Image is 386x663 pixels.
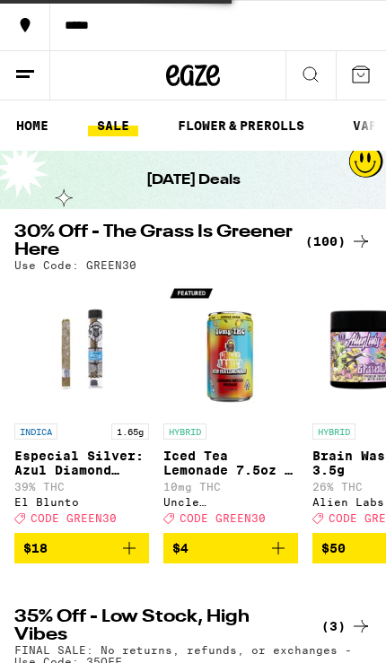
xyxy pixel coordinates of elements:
a: Open page for Especial Silver: Azul Diamond Infused Blunt - 1.65g from El Blunto [14,280,149,533]
a: (3) [321,615,372,637]
button: Add to bag [163,533,298,563]
p: Especial Silver: Azul Diamond Infused Blunt - 1.65g [14,449,149,477]
div: El Blunto [14,496,149,508]
span: CODE GREEN30 [180,512,266,524]
div: Uncle [PERSON_NAME]'s [163,496,298,508]
span: Hi. Need any help? [13,13,148,31]
p: 10mg THC [163,481,298,493]
a: (100) [305,231,372,252]
p: HYBRID [163,423,206,440]
span: $4 [172,541,189,555]
a: Open page for Iced Tea Lemonade 7.5oz - 10mg from Uncle Arnie's [163,280,298,533]
span: $18 [23,541,48,555]
a: HOME [7,115,57,136]
p: Iced Tea Lemonade 7.5oz - 10mg [163,449,298,477]
img: Uncle Arnie's - Iced Tea Lemonade 7.5oz - 10mg [163,280,298,414]
span: CODE GREEN30 [31,512,117,524]
button: Add to bag [14,533,149,563]
a: FLOWER & PREROLLS [169,115,313,136]
p: Use Code: GREEN30 [14,259,136,271]
h2: 30% Off - The Grass Is Greener Here [14,223,296,259]
p: HYBRID [312,423,355,440]
a: SALE [88,115,138,136]
p: 39% THC [14,481,149,493]
span: $50 [321,541,346,555]
p: 1.65g [111,423,149,440]
h2: 35% Off - Low Stock, High Vibes [14,608,296,644]
h1: [DATE] Deals [146,170,241,190]
img: El Blunto - Especial Silver: Azul Diamond Infused Blunt - 1.65g [14,280,149,414]
p: INDICA [14,423,57,440]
